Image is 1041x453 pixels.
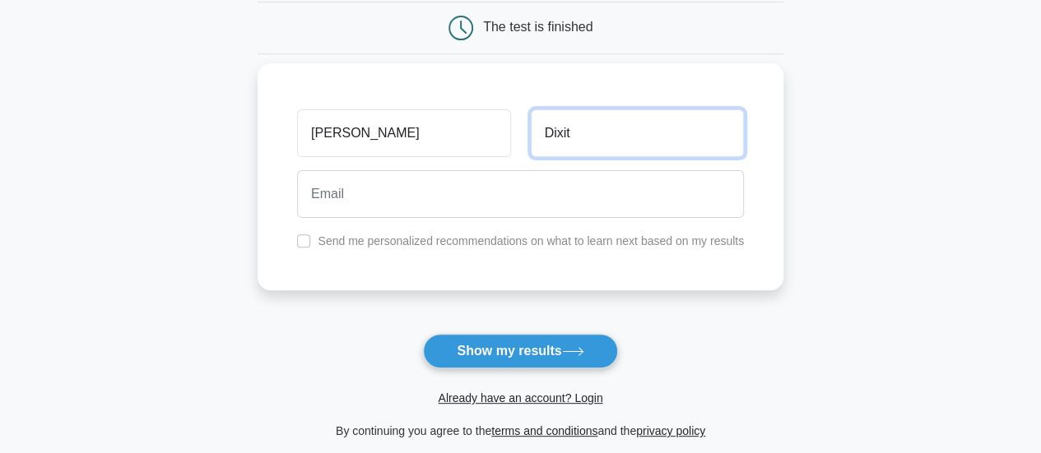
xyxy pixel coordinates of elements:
[248,421,793,441] div: By continuing you agree to the and the
[531,109,744,157] input: Last name
[483,20,593,34] div: The test is finished
[297,109,510,157] input: First name
[636,424,705,437] a: privacy policy
[438,391,602,404] a: Already have an account? Login
[297,170,744,218] input: Email
[423,334,617,368] button: Show my results
[318,234,744,247] label: Send me personalized recommendations on what to learn next based on my results
[491,424,597,437] a: terms and conditions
